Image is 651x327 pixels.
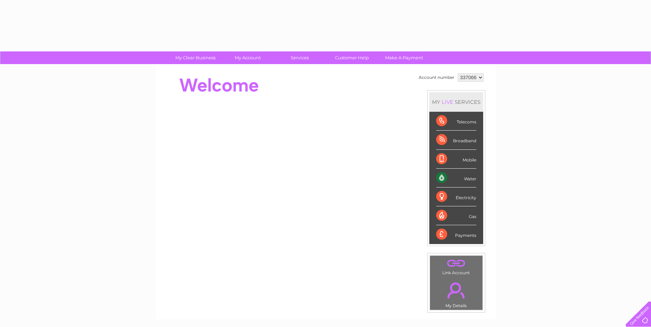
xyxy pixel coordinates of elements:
div: LIVE [440,99,455,105]
div: MY SERVICES [429,92,483,112]
div: Gas [436,206,476,225]
a: Make A Payment [376,51,432,64]
div: Broadband [436,131,476,149]
div: Payments [436,225,476,244]
td: My Details [430,277,483,310]
a: . [432,257,481,269]
a: Services [271,51,328,64]
a: My Clear Business [167,51,224,64]
a: Customer Help [324,51,380,64]
a: . [432,278,481,302]
td: Link Account [430,255,483,277]
div: Telecoms [436,112,476,131]
div: Electricity [436,187,476,206]
a: My Account [219,51,276,64]
td: Account number [417,72,456,83]
div: Mobile [436,150,476,169]
div: Water [436,169,476,187]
